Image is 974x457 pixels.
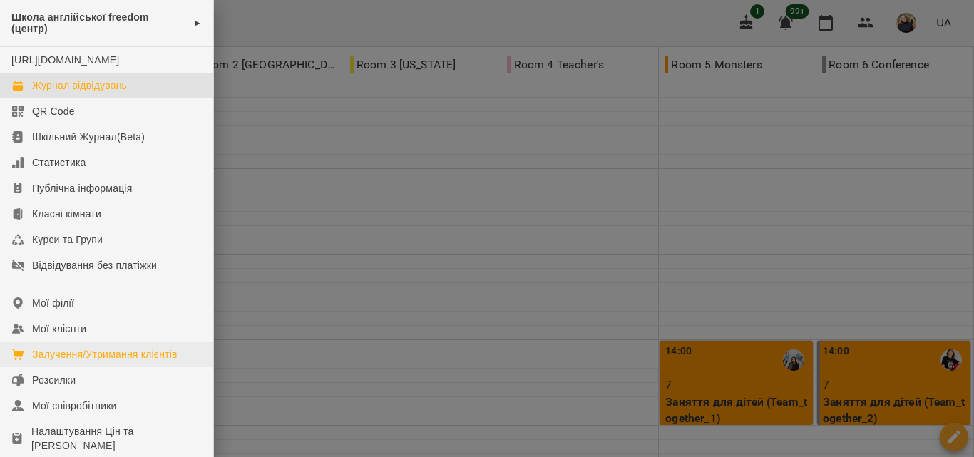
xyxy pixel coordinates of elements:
div: Мої філії [32,296,74,310]
div: Курси та Групи [32,232,103,247]
div: Класні кімнати [32,207,101,221]
span: ► [194,17,202,29]
div: Налаштування Цін та [PERSON_NAME] [31,424,202,453]
div: QR Code [32,104,75,118]
div: Розсилки [32,373,76,387]
div: Мої клієнти [32,322,86,336]
div: Шкільний Журнал(Beta) [32,130,145,144]
div: Мої співробітники [32,399,117,413]
div: Статистика [32,155,86,170]
div: Публічна інформація [32,181,132,195]
div: Відвідування без платіжки [32,258,157,272]
div: Журнал відвідувань [32,78,127,93]
div: Залучення/Утримання клієнтів [32,347,178,361]
a: [URL][DOMAIN_NAME] [11,54,119,66]
span: Школа англійської freedom (центр) [11,11,187,35]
